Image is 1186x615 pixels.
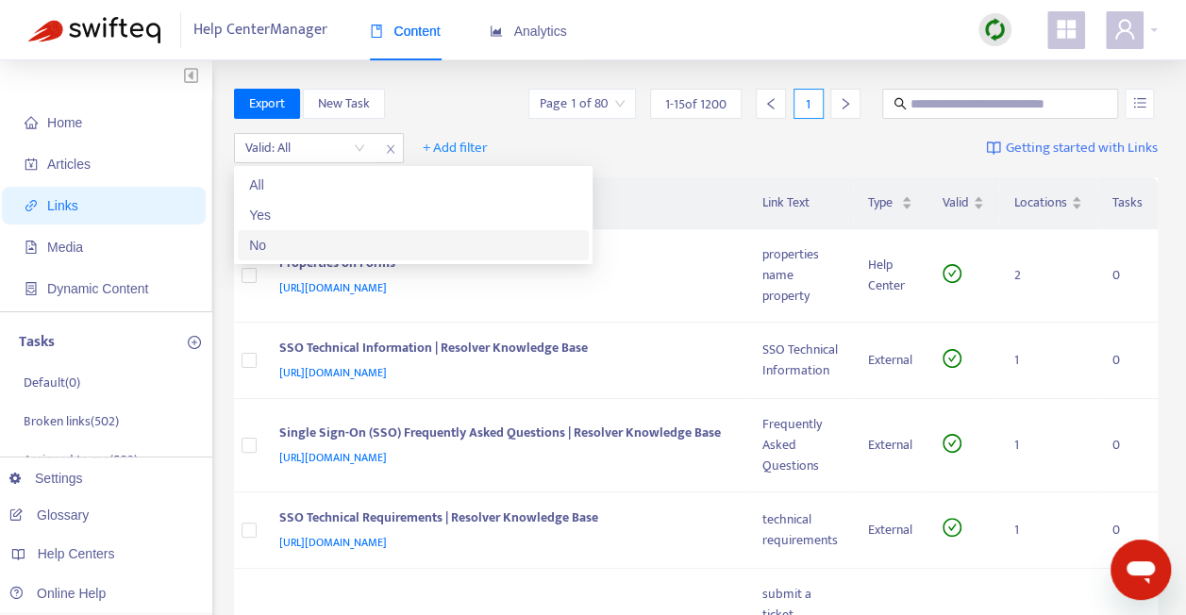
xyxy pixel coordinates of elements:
span: Analytics [490,24,567,39]
span: [URL][DOMAIN_NAME] [279,363,387,382]
span: + Add filter [423,137,488,159]
span: account-book [25,158,38,171]
a: Glossary [9,507,89,523]
th: Tasks [1097,177,1158,229]
span: Media [47,240,83,255]
div: SSO Technical Requirements | Resolver Knowledge Base [279,507,726,532]
td: 1 [999,323,1097,399]
td: 0 [1097,323,1158,399]
span: user [1113,18,1136,41]
td: 1 [999,399,1097,492]
span: Content [370,24,441,39]
td: 0 [1097,229,1158,323]
div: Yes [238,200,589,230]
div: All [238,170,589,200]
td: 1 [999,492,1097,569]
span: Help Center Manager [193,12,327,48]
img: sync.dc5367851b00ba804db3.png [983,18,1007,42]
div: Single Sign-On (SSO) Frequently Asked Questions | Resolver Knowledge Base [279,423,726,447]
td: 0 [1097,399,1158,492]
img: image-link [986,141,1001,156]
span: New Task [318,93,370,114]
button: New Task [303,89,385,119]
span: left [764,97,777,110]
button: Export [234,89,300,119]
div: Help Center [868,255,912,296]
td: 0 [1097,492,1158,569]
a: Getting started with Links [986,133,1158,163]
span: container [25,282,38,295]
span: plus-circle [188,336,201,349]
th: Valid [927,177,999,229]
span: Help Centers [38,546,115,561]
span: area-chart [490,25,503,38]
div: Yes [249,205,577,225]
span: link [25,199,38,212]
span: Getting started with Links [1006,138,1158,159]
span: [URL][DOMAIN_NAME] [279,278,387,297]
div: Properties on Forms [279,253,726,277]
span: close [378,138,403,160]
p: Tasks [19,331,55,354]
span: check-circle [943,264,961,283]
th: Type [853,177,927,229]
div: 1 [793,89,824,119]
div: name property [762,265,838,307]
span: home [25,116,38,129]
div: No [249,235,577,256]
span: Articles [47,157,91,172]
div: No [238,230,589,260]
div: technical requirements [762,509,838,551]
button: unordered-list [1125,89,1154,119]
span: [URL][DOMAIN_NAME] [279,533,387,552]
div: SSO Technical Information [762,340,838,381]
th: Link Text [747,177,853,229]
span: unordered-list [1133,96,1146,109]
th: Locations [999,177,1097,229]
span: check-circle [943,349,961,368]
td: 2 [999,229,1097,323]
div: External [868,520,912,540]
span: [URL][DOMAIN_NAME] [279,448,387,467]
div: External [868,435,912,456]
div: Frequently Asked Questions [762,414,838,476]
a: Settings [9,471,83,486]
span: appstore [1055,18,1077,41]
span: 1 - 15 of 1200 [665,94,727,114]
span: Type [868,192,897,213]
span: check-circle [943,434,961,453]
div: SSO Technical Information | Resolver Knowledge Base [279,338,726,362]
span: Valid [943,192,969,213]
p: Broken links ( 502 ) [24,411,119,431]
p: Assigned to me ( 502 ) [24,450,138,470]
span: Locations [1014,192,1067,213]
span: file-image [25,241,38,254]
span: Home [47,115,82,130]
img: Swifteq [28,17,160,43]
iframe: Button to launch messaging window [1111,540,1171,600]
span: Links [47,198,78,213]
div: All [249,175,577,195]
span: search [894,97,907,110]
span: right [839,97,852,110]
span: Export [249,93,285,114]
p: Default ( 0 ) [24,373,80,392]
span: Dynamic Content [47,281,148,296]
div: properties [762,244,838,265]
div: External [868,350,912,371]
a: Online Help [9,586,106,601]
button: + Add filter [409,133,502,163]
span: check-circle [943,518,961,537]
span: book [370,25,383,38]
